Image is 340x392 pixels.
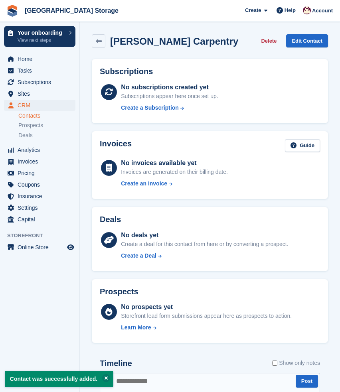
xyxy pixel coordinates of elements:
[4,144,75,156] a: menu
[100,215,121,224] h2: Deals
[121,302,292,312] div: No prospects yet
[4,179,75,190] a: menu
[4,53,75,65] a: menu
[312,7,333,15] span: Account
[286,34,328,47] a: Edit Contact
[258,34,280,47] button: Delete
[4,214,75,225] a: menu
[4,242,75,253] a: menu
[285,139,320,152] a: Guide
[4,26,75,47] a: Your onboarding View next steps
[18,121,75,130] a: Prospects
[18,191,65,202] span: Insurance
[121,179,228,188] a: Create an Invoice
[18,30,65,35] p: Your onboarding
[100,67,320,76] h2: Subscriptions
[18,214,65,225] span: Capital
[121,323,151,332] div: Learn More
[121,240,288,248] div: Create a deal for this contact from here or by converting a prospect.
[303,6,311,14] img: Andrew Lacey
[245,6,261,14] span: Create
[121,312,292,320] div: Storefront lead form submissions appear here as prospects to action.
[18,144,65,156] span: Analytics
[121,104,179,112] div: Create a Subscription
[4,156,75,167] a: menu
[121,252,156,260] div: Create a Deal
[18,100,65,111] span: CRM
[4,167,75,179] a: menu
[121,92,218,100] div: Subscriptions appear here once set up.
[18,132,33,139] span: Deals
[4,77,75,88] a: menu
[18,179,65,190] span: Coupons
[121,230,288,240] div: No deals yet
[4,65,75,76] a: menu
[18,37,65,44] p: View next steps
[121,158,228,168] div: No invoices available yet
[296,375,318,388] button: Post
[66,242,75,252] a: Preview store
[18,65,65,76] span: Tasks
[4,191,75,202] a: menu
[18,112,75,120] a: Contacts
[121,83,218,92] div: No subscriptions created yet
[18,131,75,140] a: Deals
[18,156,65,167] span: Invoices
[100,139,132,152] h2: Invoices
[285,6,296,14] span: Help
[5,371,113,387] p: Contact was successfully added.
[22,4,122,17] a: [GEOGRAPHIC_DATA] Storage
[121,323,292,332] a: Learn More
[121,104,218,112] a: Create a Subscription
[100,287,138,296] h2: Prospects
[100,359,132,368] h2: Timeline
[272,359,320,367] label: Show only notes
[4,202,75,213] a: menu
[18,202,65,213] span: Settings
[110,36,238,47] h2: [PERSON_NAME] Carpentry
[18,88,65,99] span: Sites
[272,359,277,367] input: Show only notes
[18,53,65,65] span: Home
[18,122,43,129] span: Prospects
[6,5,18,17] img: stora-icon-8386f47178a22dfd0bd8f6a31ec36ba5ce8667c1dd55bd0f319d3a0aa187defe.svg
[7,232,79,240] span: Storefront
[121,179,167,188] div: Create an Invoice
[18,167,65,179] span: Pricing
[121,168,228,176] div: Invoices are generated on their billing date.
[121,252,288,260] a: Create a Deal
[18,242,65,253] span: Online Store
[4,100,75,111] a: menu
[4,88,75,99] a: menu
[18,77,65,88] span: Subscriptions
